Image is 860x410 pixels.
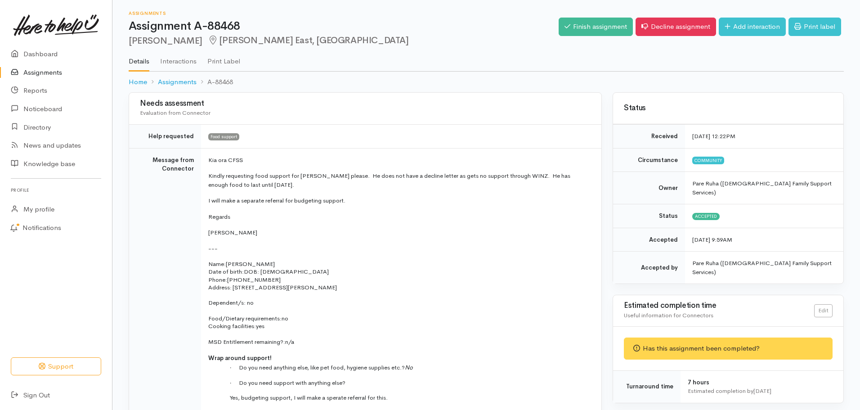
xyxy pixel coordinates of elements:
[719,18,786,36] a: Add interaction
[405,364,413,371] i: No
[208,354,272,362] span: Wrap around support!
[285,338,294,346] span: n/a
[613,370,681,403] td: Turnaround time
[208,322,256,330] span: Cooking facilities:
[208,212,591,221] p: Regards
[788,18,841,36] a: Print label
[11,184,101,196] h6: Profile
[239,379,345,387] span: Do you need support with anything else?
[624,104,833,113] h3: Status
[692,236,732,243] time: [DATE] 9:59AM
[140,109,211,117] span: Evaluation from Connector
[230,379,239,386] span: ·
[559,18,633,36] a: Finish assignment
[129,125,201,149] td: Help requested
[208,268,244,275] span: Date of birth:
[160,45,197,71] a: Interactions
[256,322,264,330] span: yes
[208,228,591,237] p: [PERSON_NAME]
[244,268,329,275] span: DOB: [DEMOGRAPHIC_DATA]
[208,299,254,306] span: Dependent/s: no
[239,364,413,371] span: Do you need anything else, like pet food, hygiene supplies etc.?
[208,260,226,268] span: Name:
[129,77,147,87] a: Home
[692,132,735,140] time: [DATE] 12:22PM
[688,378,709,386] span: 7 hours
[129,72,844,93] nav: breadcrumb
[613,148,685,172] td: Circumstance
[208,244,591,253] p: ---
[129,11,559,16] h6: Assignments
[613,228,685,252] td: Accepted
[613,204,685,228] td: Status
[129,45,149,72] a: Details
[197,77,233,87] li: A-88468
[11,357,101,376] button: Support
[685,252,843,284] td: Pare Ruha ([DEMOGRAPHIC_DATA] Family Support Services)
[692,180,832,196] span: Pare Ruha ([DEMOGRAPHIC_DATA] Family Support Services)
[226,260,275,268] span: [PERSON_NAME]
[208,338,285,346] span: MSD Entitlement remaining?:
[613,125,685,149] td: Received
[208,196,591,205] p: I will make a separate referral for budgeting support.
[129,20,559,33] h1: Assignment A-88468
[158,77,197,87] a: Assignments
[207,45,240,71] a: Print Label
[208,35,409,46] span: [PERSON_NAME] East, [GEOGRAPHIC_DATA]
[233,284,337,291] span: [STREET_ADDRESS][PERSON_NAME]
[636,18,716,36] a: Decline assignment
[282,315,288,322] span: no
[140,99,591,108] h3: Needs assessment
[624,338,833,360] div: Has this assignment been completed?
[753,387,771,395] time: [DATE]
[230,364,239,371] span: ·
[208,156,591,165] p: Kia ora CFSS
[613,252,685,284] td: Accepted by
[624,302,814,310] h3: Estimated completion time
[129,36,559,46] h2: [PERSON_NAME]
[613,172,685,204] td: Owner
[624,311,713,319] span: Useful information for Connectors
[208,276,281,284] span: Phone:[PHONE_NUMBER]
[814,304,833,317] a: Edit
[208,315,282,322] span: Food/Dietary requirements:
[688,387,833,396] div: Estimated completion by
[692,157,724,164] span: Community
[208,133,239,140] span: Food support
[230,394,388,401] span: Yes, budgeting support, I will make a sperate referral for this.
[208,284,232,291] span: Address:
[692,213,720,220] span: Accepted
[208,171,591,189] p: Kindly requesting food support for [PERSON_NAME] please. He does not have a decline letter as get...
